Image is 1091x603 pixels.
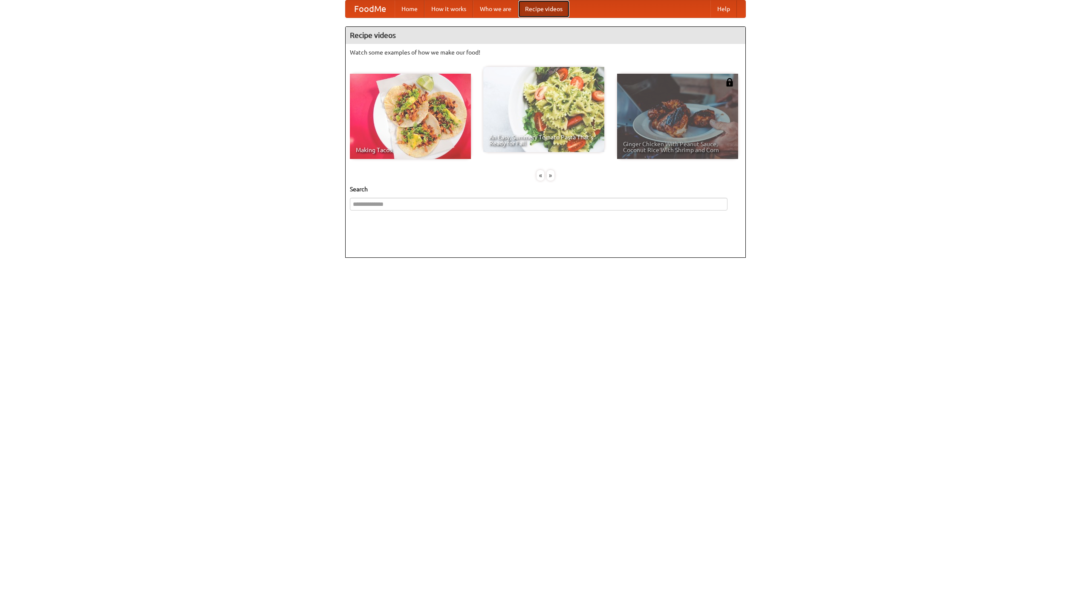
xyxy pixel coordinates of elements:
div: » [547,170,554,181]
p: Watch some examples of how we make our food! [350,48,741,57]
a: FoodMe [346,0,395,17]
a: Making Tacos [350,74,471,159]
div: « [537,170,544,181]
span: Making Tacos [356,147,465,153]
a: Home [395,0,424,17]
h4: Recipe videos [346,27,745,44]
span: An Easy, Summery Tomato Pasta That's Ready for Fall [489,134,598,146]
a: An Easy, Summery Tomato Pasta That's Ready for Fall [483,67,604,152]
a: How it works [424,0,473,17]
img: 483408.png [725,78,734,87]
h5: Search [350,185,741,193]
a: Help [710,0,737,17]
a: Recipe videos [518,0,569,17]
a: Who we are [473,0,518,17]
